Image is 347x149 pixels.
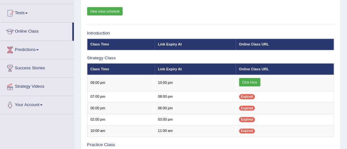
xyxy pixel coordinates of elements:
[0,41,74,57] a: Predictions
[239,94,255,99] span: Expired
[87,56,334,61] h3: Strategy Class
[87,31,334,36] h3: Introduction
[155,114,236,125] td: 03:00 pm
[0,96,74,112] a: Your Account
[239,106,255,111] span: Expired
[87,7,123,15] a: View class schedule
[87,125,155,137] td: 10:00 am
[87,91,155,102] td: 07:00 pm
[87,114,155,125] td: 02:00 pm
[87,75,155,91] td: 09:00 pm
[239,129,255,134] span: Expired
[155,103,236,114] td: 06:00 pm
[155,125,236,137] td: 11:00 am
[0,59,74,75] a: Success Stories
[87,39,155,50] th: Class Time
[155,39,236,50] th: Link Expiry At
[236,64,334,75] th: Online Class URL
[239,78,260,86] a: Click Here
[236,39,334,50] th: Online Class URL
[155,91,236,102] td: 08:00 pm
[0,4,74,20] a: Tests
[87,103,155,114] td: 05:00 pm
[239,117,255,122] span: Expired
[87,143,334,147] h3: Practice Class
[0,23,72,39] a: Online Class
[87,64,155,75] th: Class Time
[155,64,236,75] th: Link Expiry At
[0,78,74,94] a: Strategy Videos
[155,75,236,91] td: 10:00 pm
